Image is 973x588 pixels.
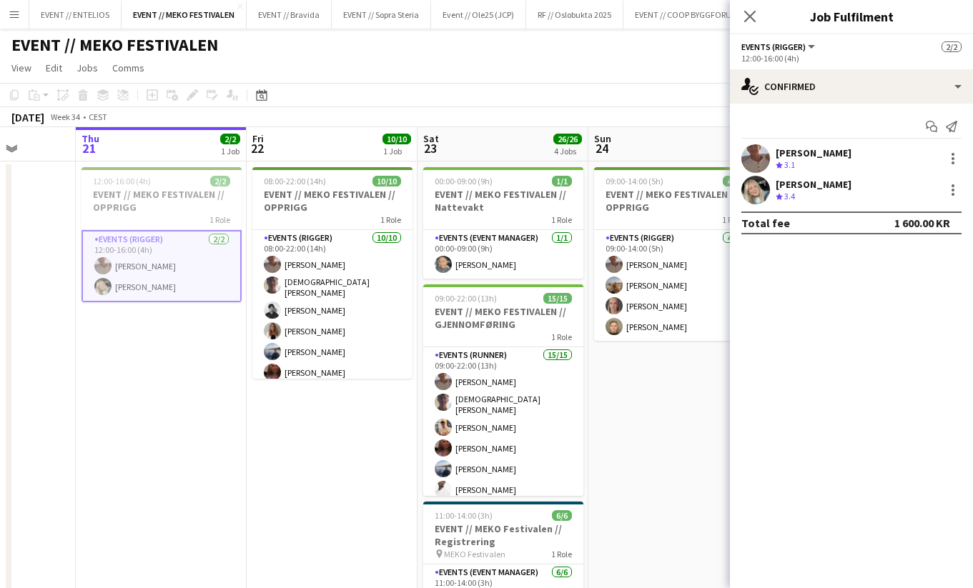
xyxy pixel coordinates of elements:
span: 09:00-22:00 (13h) [435,293,497,304]
span: 1 Role [722,214,743,225]
div: [PERSON_NAME] [776,146,851,159]
button: RF // Oslobukta 2025 [526,1,623,29]
h1: EVENT // MEKO FESTIVALEN [11,34,218,56]
span: 24 [592,140,611,156]
button: EVENT // ENTELIOS [29,1,122,29]
app-job-card: 08:00-22:00 (14h)10/10EVENT // MEKO FESTIVALEN // OPPRIGG1 RoleEvents (Rigger)10/1008:00-22:00 (1... [252,167,413,379]
app-job-card: 12:00-16:00 (4h)2/2EVENT // MEKO FESTIVALEN // OPPRIGG1 RoleEvents (Rigger)2/212:00-16:00 (4h)[PE... [82,167,242,302]
button: EVENT // Sopra Steria [332,1,431,29]
span: 1 Role [380,214,401,225]
div: 1 Job [221,146,239,156]
span: 2/2 [942,41,962,52]
span: 1 Role [551,332,572,342]
span: 21 [79,140,99,156]
h3: EVENT // MEKO FESTIVALEN // Nattevakt [423,188,583,214]
button: EVENT // MEKO FESTIVALEN [122,1,247,29]
span: Thu [82,132,99,145]
span: 00:00-09:00 (9h) [435,176,493,186]
span: 1 Role [551,214,572,225]
h3: EVENT // MEKO FESTIVALEN // GJENNOMFØRING [423,305,583,331]
div: 4 Jobs [554,146,581,156]
span: 15/15 [543,293,572,304]
h3: EVENT // MEKO FESTIVALEN // OPPRIGG [82,188,242,214]
span: 11:00-14:00 (3h) [435,510,493,521]
span: Sat [423,132,439,145]
span: 4/4 [723,176,743,186]
a: Jobs [71,59,104,77]
span: 3.1 [784,159,795,170]
span: 1 Role [209,214,230,225]
div: CEST [89,111,107,122]
span: Comms [112,61,144,74]
span: 08:00-22:00 (14h) [264,176,326,186]
span: Events (Rigger) [741,41,806,52]
h3: EVENT // MEKO FESTIVALEN // OPPRIGG [594,188,754,214]
app-card-role: Events (Rigger)2/212:00-16:00 (4h)[PERSON_NAME][PERSON_NAME] [82,230,242,302]
app-job-card: 09:00-22:00 (13h)15/15EVENT // MEKO FESTIVALEN // GJENNOMFØRING1 RoleEvents (Runner)15/1509:00-22... [423,284,583,496]
span: Sun [594,132,611,145]
span: Edit [46,61,62,74]
span: 2/2 [220,134,240,144]
app-card-role: Events (Rigger)4/409:00-14:00 (5h)[PERSON_NAME][PERSON_NAME][PERSON_NAME][PERSON_NAME] [594,230,754,341]
h3: EVENT // MEKO FESTIVALEN // OPPRIGG [252,188,413,214]
div: 1 600.00 KR [894,216,950,230]
h3: EVENT // MEKO Festivalen // Registrering [423,522,583,548]
div: [DATE] [11,110,44,124]
span: 26/26 [553,134,582,144]
app-card-role: Events (Event Manager)1/100:00-09:00 (9h)[PERSON_NAME] [423,230,583,279]
div: 12:00-16:00 (4h) [741,53,962,64]
span: 10/10 [382,134,411,144]
div: [PERSON_NAME] [776,178,851,191]
span: Fri [252,132,264,145]
span: Week 34 [47,111,83,122]
div: Confirmed [730,69,973,104]
a: Comms [107,59,150,77]
span: View [11,61,31,74]
span: 1/1 [552,176,572,186]
a: Edit [40,59,68,77]
app-job-card: 00:00-09:00 (9h)1/1EVENT // MEKO FESTIVALEN // Nattevakt1 RoleEvents (Event Manager)1/100:00-09:0... [423,167,583,279]
span: 1 Role [551,549,572,559]
span: MEKO Festivalen [444,549,505,559]
span: 12:00-16:00 (4h) [93,176,151,186]
span: 22 [250,140,264,156]
span: 23 [421,140,439,156]
button: EVENT // COOP BYGGFORUM 2025 [623,1,769,29]
span: 10/10 [372,176,401,186]
app-job-card: 09:00-14:00 (5h)4/4EVENT // MEKO FESTIVALEN // OPPRIGG1 RoleEvents (Rigger)4/409:00-14:00 (5h)[PE... [594,167,754,341]
button: Events (Rigger) [741,41,817,52]
button: EVENT // Bravida [247,1,332,29]
span: 09:00-14:00 (5h) [606,176,663,186]
button: Event // Ole25 (JCP) [431,1,526,29]
h3: Job Fulfilment [730,7,973,26]
span: 2/2 [210,176,230,186]
div: Total fee [741,216,790,230]
span: 6/6 [552,510,572,521]
app-card-role: Events (Rigger)10/1008:00-22:00 (14h)[PERSON_NAME][DEMOGRAPHIC_DATA][PERSON_NAME][PERSON_NAME][PE... [252,230,413,469]
div: 1 Job [383,146,410,156]
span: Jobs [76,61,98,74]
a: View [6,59,37,77]
span: 3.4 [784,191,795,201]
